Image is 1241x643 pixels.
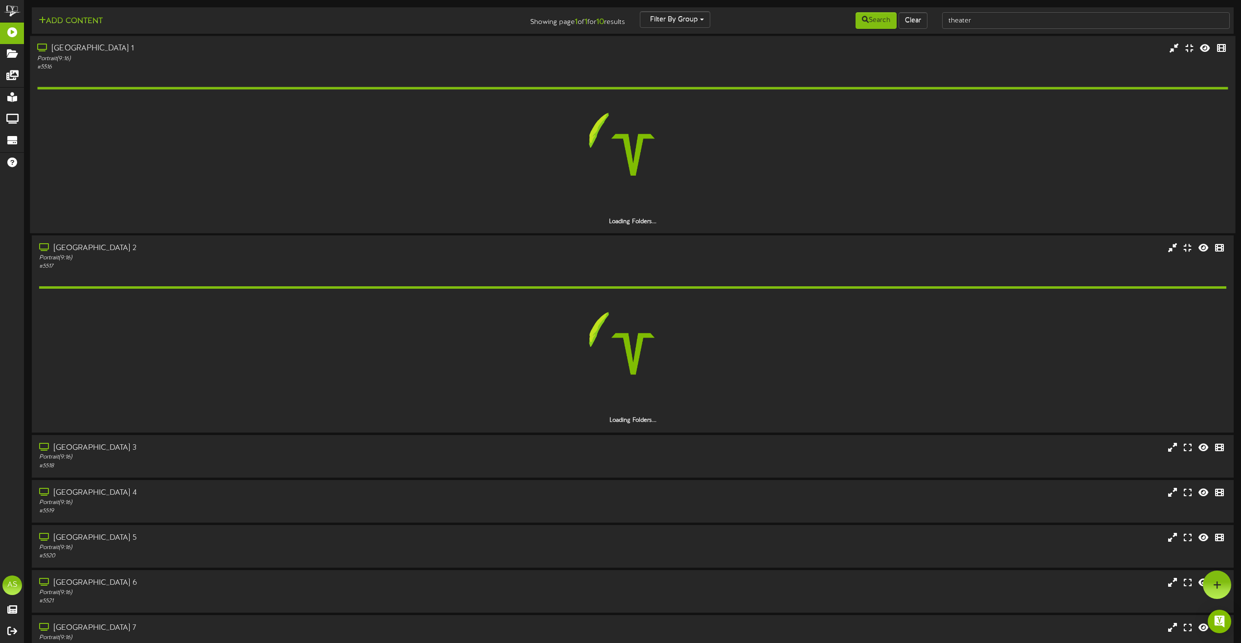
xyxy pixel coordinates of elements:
div: Portrait ( 9:16 ) [39,634,525,642]
strong: 10 [596,18,604,26]
div: Portrait ( 9:16 ) [39,254,525,262]
div: Portrait ( 9:16 ) [39,544,525,552]
button: Search [856,12,897,29]
div: [GEOGRAPHIC_DATA] 6 [39,577,525,589]
div: Showing page of for results [431,11,633,28]
div: [GEOGRAPHIC_DATA] 7 [39,622,525,634]
div: Portrait ( 9:16 ) [39,589,525,597]
div: # 5518 [39,462,525,470]
div: Portrait ( 9:16 ) [39,499,525,507]
button: Add Content [36,15,106,27]
input: -- Search Playlists by Name -- [942,12,1230,29]
div: Portrait ( 9:16 ) [39,453,525,461]
div: # 5520 [39,552,525,560]
div: AS [2,575,22,595]
div: [GEOGRAPHIC_DATA] 4 [39,487,525,499]
div: # 5517 [39,262,525,271]
div: [GEOGRAPHIC_DATA] 1 [37,43,525,54]
img: loading-spinner-3.png [570,92,696,218]
strong: Loading Folders... [609,417,656,424]
div: [GEOGRAPHIC_DATA] 3 [39,442,525,454]
img: loading-spinner-3.png [570,291,696,416]
div: # 5516 [37,63,525,71]
strong: 1 [585,18,587,26]
button: Filter By Group [640,11,710,28]
button: Clear [899,12,927,29]
strong: 1 [575,18,578,26]
strong: Loading Folders... [609,218,656,225]
div: # 5519 [39,507,525,515]
div: [GEOGRAPHIC_DATA] 5 [39,532,525,544]
div: # 5521 [39,597,525,605]
div: Open Intercom Messenger [1208,610,1231,633]
div: [GEOGRAPHIC_DATA] 2 [39,243,525,254]
div: Portrait ( 9:16 ) [37,54,525,63]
